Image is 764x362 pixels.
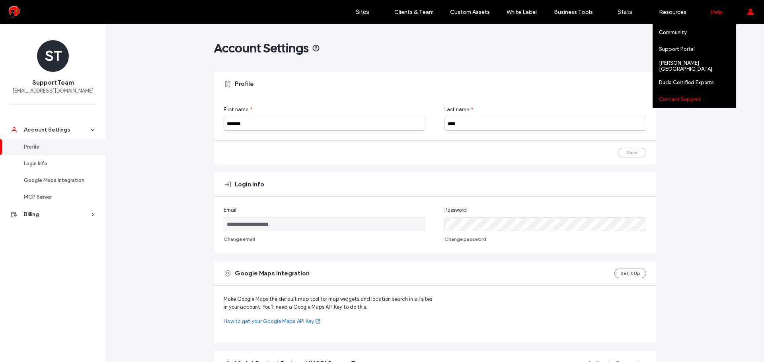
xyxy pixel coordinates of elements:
label: White Label [507,9,537,15]
span: Help [18,6,34,13]
label: Custom Assets [450,9,490,15]
div: Billing [24,211,89,219]
div: Profile [24,143,89,151]
div: Account Settings [24,126,89,134]
span: Google Maps integration [235,269,310,278]
div: Google Maps Integration [24,176,89,184]
label: Business Tools [554,9,593,15]
label: [PERSON_NAME][GEOGRAPHIC_DATA] [659,60,736,72]
a: [PERSON_NAME][GEOGRAPHIC_DATA] [659,58,736,74]
label: Support Portal [659,46,695,52]
div: ST [37,40,69,72]
span: Email [224,206,236,214]
button: Change password [444,234,486,244]
label: Contact Support [659,96,701,102]
label: Clients & Team [394,9,434,15]
a: How to get your Google Maps API Key [224,317,435,325]
input: Last name [444,117,646,131]
input: Password [444,217,646,231]
label: Community [659,29,687,35]
span: Make Google Maps the default map tool for map widgets and location search in all sites in your ac... [224,295,435,311]
span: First name [224,106,248,114]
span: Login Info [235,180,264,189]
button: Set it Up [614,269,646,278]
span: Last name [444,106,469,114]
label: Resources [659,9,686,15]
label: Sites [356,8,369,15]
div: Login Info [24,160,89,168]
span: Profile [235,79,254,88]
button: Change email [224,234,255,244]
span: Support Team [32,78,74,87]
span: [EMAIL_ADDRESS][DOMAIN_NAME] [12,87,94,95]
input: Email [224,217,425,231]
span: Account Settings [214,40,309,56]
label: Stats [618,8,632,15]
span: Password [444,206,467,214]
input: First name [224,117,425,131]
label: Duda Certified Experts [659,79,714,85]
label: Help [711,9,723,15]
div: MCP Server [24,193,89,201]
